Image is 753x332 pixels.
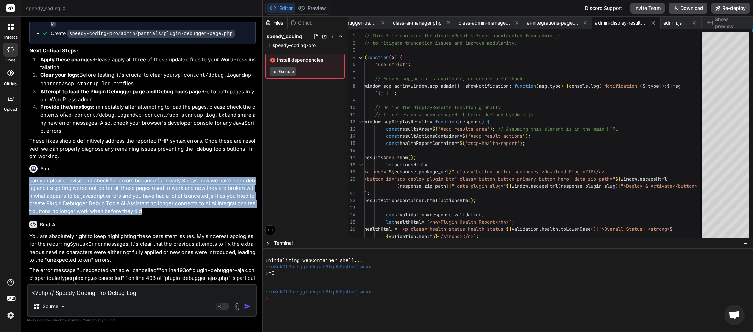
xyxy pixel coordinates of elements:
span: zip_path [424,183,446,189]
span: // Assuming this element is in the main HTML [498,126,618,132]
span: speedy_coding [267,33,302,40]
strong: Next Critical Steps: [29,47,78,54]
span: `<p class="health-status health-status- [400,226,506,232]
div: Files [263,19,287,26]
span: response [561,183,582,189]
span: − [744,240,748,246]
mi: " [157,267,159,273]
span: healthReportContainer [400,140,457,146]
div: 14 [348,133,355,140]
h6: Bind AI [40,221,57,228]
img: Pick Models [60,304,66,310]
span: // This file contains the displayResults function [364,33,498,39]
strong: Apply these changes: [40,56,94,63]
strong: Provide the logs: [40,104,94,110]
code: wp-content/scp_startup_log.txt [135,112,227,118]
span: healthHtml [364,226,392,232]
li: Before testing, it's crucial to clear your and files. [35,71,256,88]
code: wp-content/scp_startup_log.txt [40,73,254,87]
span: function [514,83,536,89]
div: Github [288,19,316,26]
span: showNotification [465,83,509,89]
span: >_ [267,240,272,246]
img: settings [5,310,16,321]
div: 20 [348,176,355,183]
mo: − [207,267,211,273]
h6: You [40,165,49,172]
div: 18 [348,161,355,168]
span: window [364,83,381,89]
span: show [397,154,408,161]
li: Immediately after attempting to load the pages, please check the contents of and and share any ne... [35,103,256,135]
span: } [681,83,683,89]
span: let [386,162,394,168]
mi: u [220,267,223,273]
span: ) [561,83,563,89]
span: ) [520,140,522,146]
span: $ [506,226,509,232]
span: '#scp-results-area' [438,126,490,132]
span: package_url [419,169,449,175]
mi: g [226,267,229,273]
mi: n [170,267,173,273]
span: . [452,212,454,218]
span: = [430,126,432,132]
span: ( [408,154,411,161]
span: log [591,83,599,89]
span: admin-display-results.js [595,19,646,26]
code: SyntaxError [70,242,104,247]
mi: p [192,267,195,273]
span: ">Overall Status: <strong> [599,226,670,232]
mi: n [138,267,142,273]
span: // to mitigate truncation issues and improve modul [364,40,501,46]
span: scpDisplayResults [383,119,430,125]
span: healthHtml [394,219,422,225]
span: validation [389,233,416,239]
mi: d [153,267,157,273]
mi: a [136,267,138,273]
img: icon [244,303,251,310]
label: code [6,57,15,63]
span: ) [615,183,618,189]
span: validation [512,226,539,232]
p: You are absolutely right to keep highlighting these persistent issues. My sincerest apologies for... [29,232,256,264]
span: ) [471,197,473,203]
span: '#scp-result-actions' [468,133,525,139]
mi: e [173,267,176,273]
span: ; [413,154,416,161]
span: ( [389,54,392,60]
span: plugin-debugger-page.php [325,19,376,26]
div: 25 [348,218,355,226]
mi: i [169,267,170,273]
span: extracted from admin.js [498,33,561,39]
span: ) [378,90,381,96]
code: wp-content/debug.log [175,73,236,78]
span: { [509,183,512,189]
button: Download [669,3,707,14]
div: 2 [348,40,355,47]
div: 4 [348,54,355,61]
span: ) [593,226,596,232]
div: Create [51,12,249,27]
li: Please apply all three of these updated files to your WordPress installation. [35,56,256,71]
label: Upload [4,107,17,112]
span: $ [506,183,509,189]
span: ; [408,61,411,67]
span: response [394,169,416,175]
span: const [386,133,400,139]
span: ( [591,226,593,232]
span: { [618,176,621,182]
mi: i [203,267,204,273]
button: − [742,238,749,248]
span: $ [667,83,670,89]
span: ~/u3uk0f35zsjjbn9cprh6fq9h0p4tm2-wnxx [265,264,371,270]
span: ; [482,212,484,218]
div: Create [51,30,235,37]
span: " class="button button-secondary">Download Plugin [452,169,585,175]
span: . [637,176,640,182]
span: ( [438,197,441,203]
span: : [509,83,512,89]
span: resultsArea [400,126,430,132]
span: , [547,83,550,89]
span: $ [392,54,394,60]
